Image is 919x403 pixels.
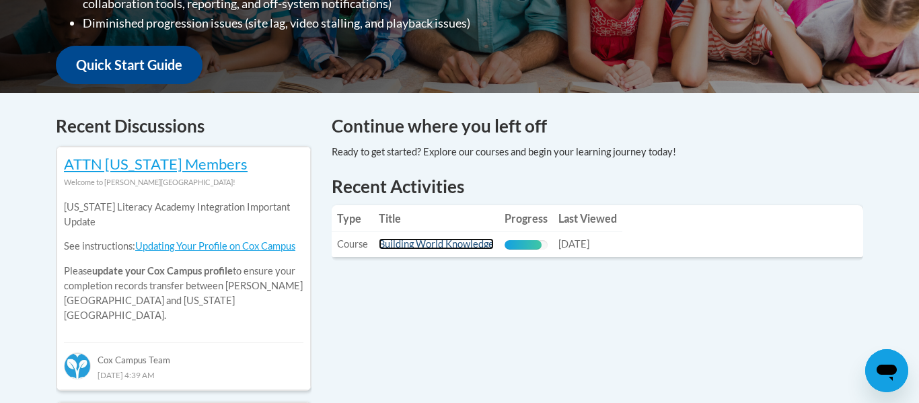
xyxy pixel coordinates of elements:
[499,205,553,232] th: Progress
[64,190,303,333] div: Please to ensure your completion records transfer between [PERSON_NAME][GEOGRAPHIC_DATA] and [US_...
[56,46,203,84] a: Quick Start Guide
[64,175,303,190] div: Welcome to [PERSON_NAME][GEOGRAPHIC_DATA]!
[64,353,91,379] img: Cox Campus Team
[558,238,589,250] span: [DATE]
[64,367,303,382] div: [DATE] 4:39 AM
[379,238,494,250] a: Building World Knowledge
[64,155,248,173] a: ATTN [US_STATE] Members
[92,265,233,277] b: update your Cox Campus profile
[553,205,622,232] th: Last Viewed
[64,239,303,254] p: See instructions:
[83,13,544,33] li: Diminished progression issues (site lag, video stalling, and playback issues)
[135,240,295,252] a: Updating Your Profile on Cox Campus
[505,240,542,250] div: Progress, %
[332,205,373,232] th: Type
[56,113,311,139] h4: Recent Discussions
[64,342,303,367] div: Cox Campus Team
[373,205,499,232] th: Title
[64,200,303,229] p: [US_STATE] Literacy Academy Integration Important Update
[332,113,863,139] h4: Continue where you left off
[865,349,908,392] iframe: Button to launch messaging window
[337,238,368,250] span: Course
[332,174,863,198] h1: Recent Activities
